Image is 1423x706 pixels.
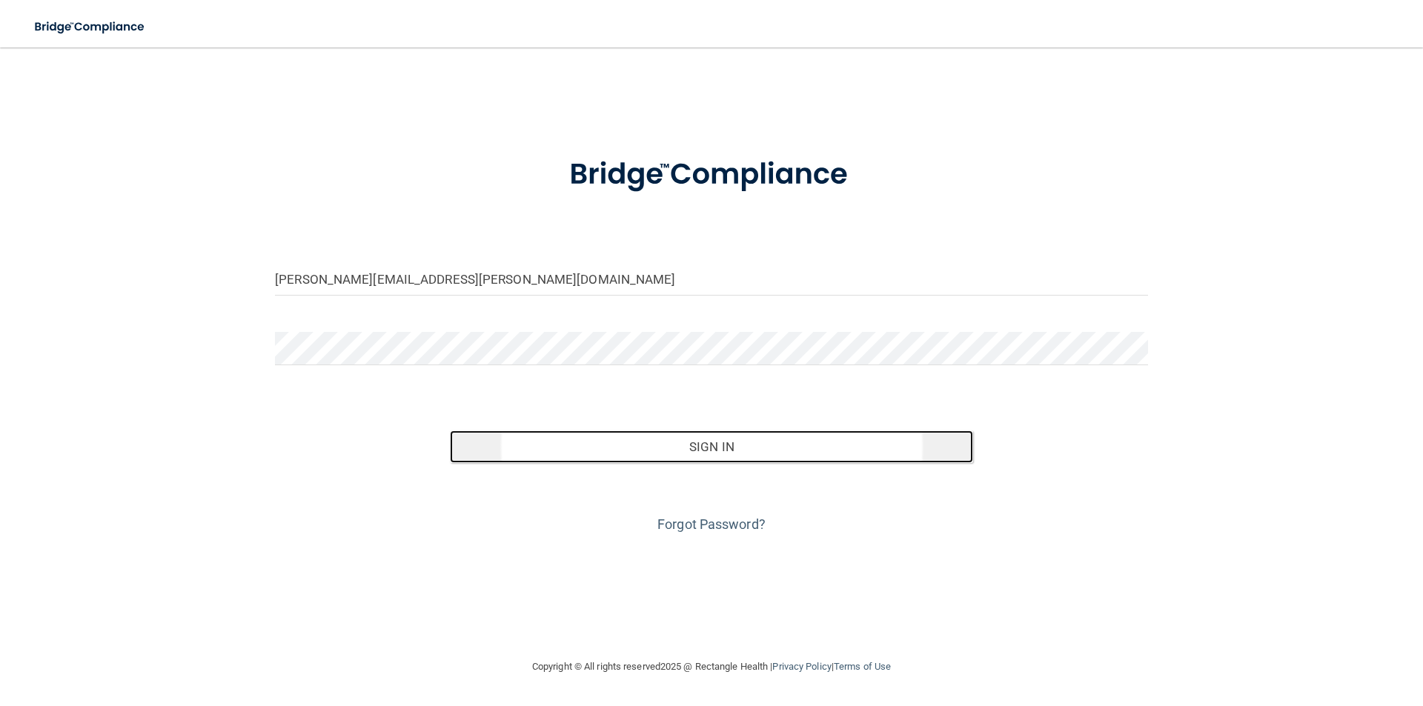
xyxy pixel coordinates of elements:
[22,12,159,42] img: bridge_compliance_login_screen.278c3ca4.svg
[441,643,982,690] div: Copyright © All rights reserved 2025 @ Rectangle Health | |
[834,661,891,672] a: Terms of Use
[539,136,884,213] img: bridge_compliance_login_screen.278c3ca4.svg
[450,430,974,463] button: Sign In
[275,262,1148,296] input: Email
[657,516,766,532] a: Forgot Password?
[772,661,831,672] a: Privacy Policy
